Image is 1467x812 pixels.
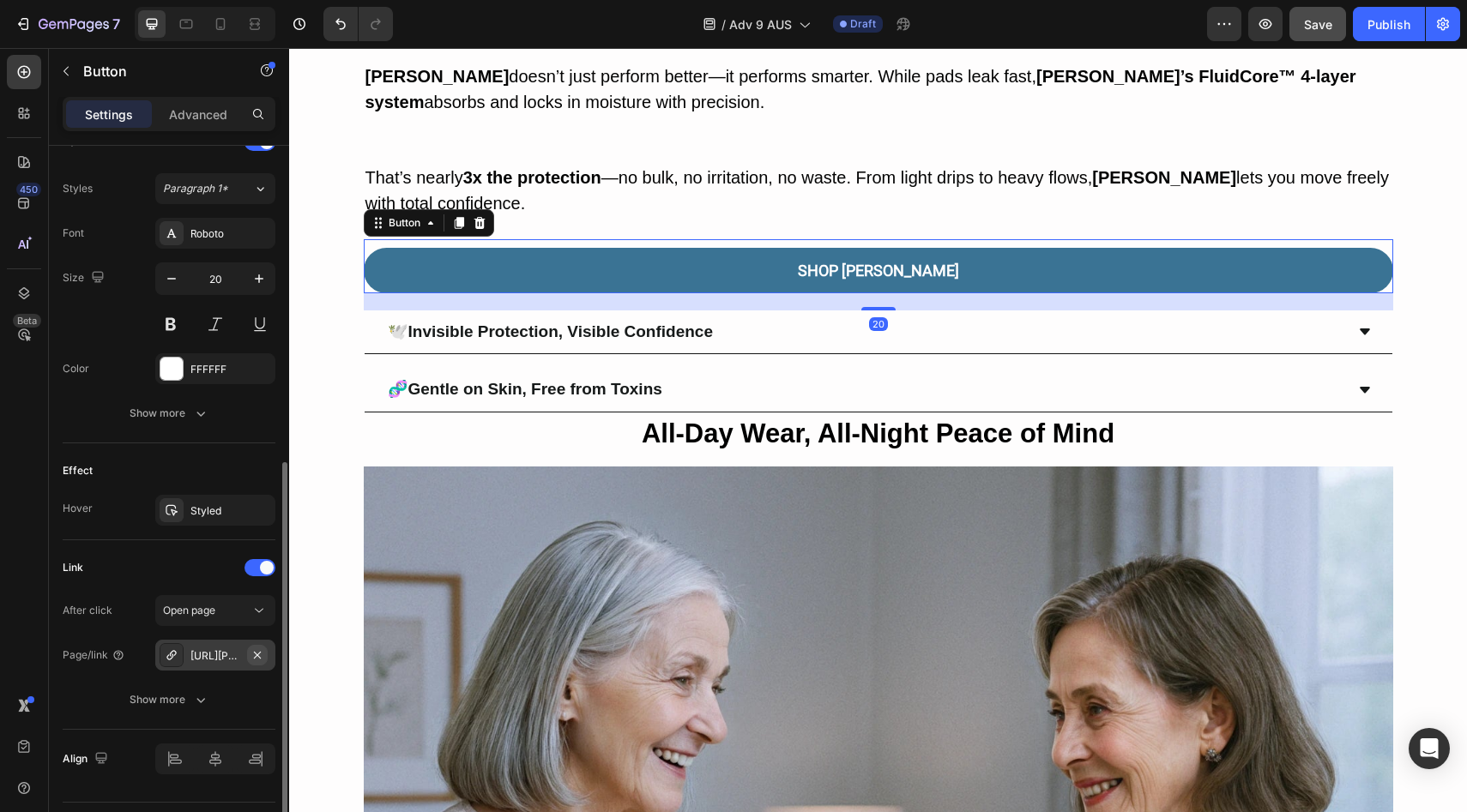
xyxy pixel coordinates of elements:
span: / [721,15,726,33]
span: Draft [850,16,876,32]
div: Styles [63,181,93,196]
div: Open Intercom Messenger [1409,728,1450,769]
button: Publish [1353,7,1425,41]
div: Link [63,560,83,575]
button: Show more [63,684,275,715]
div: Beta [13,314,41,328]
p: 🧬 [99,329,373,354]
div: 20 [580,269,599,283]
div: Color [63,361,89,376]
div: FFFFFF [190,362,271,377]
p: Button [83,61,229,81]
div: Hover [63,501,93,516]
div: Size [63,267,108,290]
span: Paragraph 1* [163,181,228,196]
p: Settings [85,105,133,123]
div: 450 [16,183,41,196]
span: Save [1304,17,1332,32]
p: 7 [112,14,120,34]
div: Page/link [63,647,125,663]
div: Font [63,226,84,241]
div: Undo/Redo [323,7,393,41]
div: After click [63,603,112,618]
span: Open page [163,604,215,617]
div: Align [63,748,112,771]
div: Show more [130,405,209,422]
button: Show more [63,398,275,429]
div: [URL][PERSON_NAME][DOMAIN_NAME] [190,648,240,664]
strong: 🕊️Invisible Protection, Visible Confidence [99,274,424,292]
button: 7 [7,7,128,41]
div: Publish [1367,15,1410,33]
a: SHOP [PERSON_NAME] [75,200,1104,245]
strong: SHOP [PERSON_NAME] [509,214,670,232]
div: Show more [130,691,209,708]
span: Adv 9 AUS [729,15,792,33]
button: Paragraph 1* [155,173,275,204]
div: Effect [63,463,93,478]
strong: All-Day Wear, All-Night Peace of Mind [353,370,825,400]
button: Save [1289,7,1346,41]
strong: [PERSON_NAME] [803,120,947,139]
div: Styled [190,503,271,519]
div: Roboto [190,226,271,242]
div: Button [96,167,135,183]
p: Advanced [169,105,227,123]
iframe: Design area [289,48,1467,812]
button: Open page [155,595,275,626]
strong: Gentle on Skin, Free from Toxins [119,332,373,350]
